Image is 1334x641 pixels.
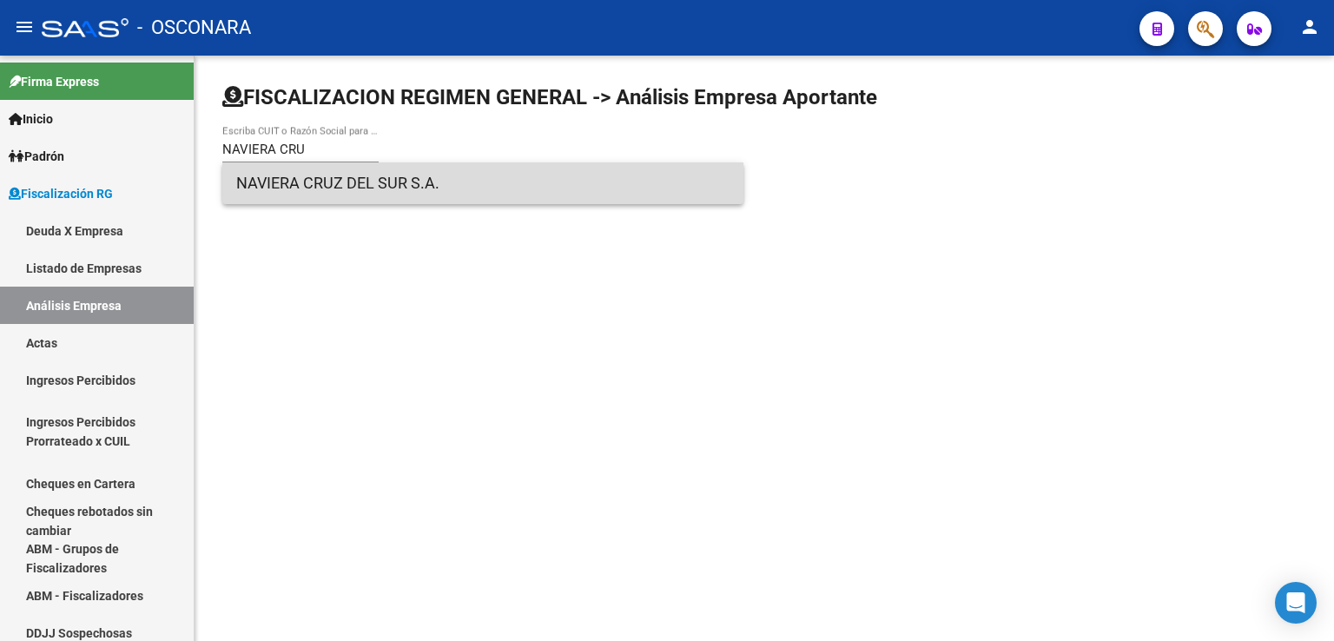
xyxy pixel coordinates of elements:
span: - OSCONARA [137,9,251,47]
mat-icon: menu [14,17,35,37]
span: NAVIERA CRUZ DEL SUR S.A. [236,162,730,204]
span: Inicio [9,109,53,129]
div: Open Intercom Messenger [1275,582,1317,624]
span: Firma Express [9,72,99,91]
mat-icon: person [1299,17,1320,37]
span: Padrón [9,147,64,166]
span: Fiscalización RG [9,184,113,203]
h1: FISCALIZACION REGIMEN GENERAL -> Análisis Empresa Aportante [222,83,877,111]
